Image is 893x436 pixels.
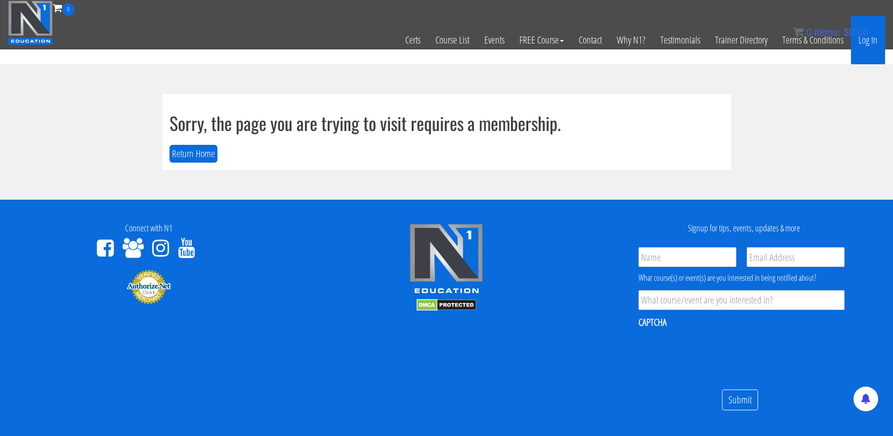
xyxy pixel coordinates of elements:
a: 0 [53,1,75,14]
a: Contact [571,16,609,64]
a: Certs [398,16,428,64]
img: n1-education [8,0,53,45]
span: 0 [806,27,811,38]
input: What course/event are you interested in? [638,290,845,310]
bdi: 0.00 [844,27,868,38]
a: Why N1? [609,16,653,64]
a: Course List [428,16,477,64]
span: $ [844,27,849,38]
a: Trainer Directory [708,16,775,64]
img: icon11.png [794,27,804,37]
span: 0 [62,3,75,16]
a: FREE Course [512,16,571,64]
iframe: reCAPTCHA [638,335,789,374]
img: Authorize.Net Merchant - Click to Verify [127,269,171,305]
label: CAPTCHA [638,316,667,329]
input: Submit [722,390,758,411]
h1: Sorry, the page you are trying to visit requires a membership. [170,113,724,133]
button: Return Home [170,145,217,163]
span: items: [814,27,841,38]
img: DMCA.com Protection Status [417,299,476,311]
input: Email Address [747,247,845,267]
a: Events [477,16,512,64]
h4: Connect with N1 [7,223,290,233]
a: Log In [851,16,885,64]
a: Testimonials [653,16,708,64]
img: n1-edu-logo [409,223,483,297]
a: 0 items: $0.00 [794,27,868,38]
h4: Signup for tips, events, updates & more [603,223,886,233]
a: Terms & Conditions [775,16,851,64]
input: Name [638,247,736,267]
div: What course(s) or event(s) are you interested in being notified about? [638,272,845,284]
